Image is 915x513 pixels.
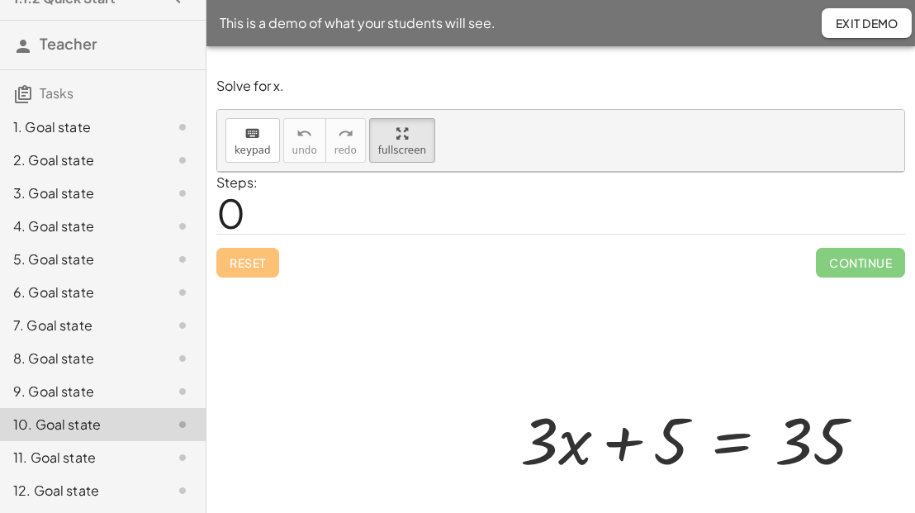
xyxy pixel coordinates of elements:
div: 10. Goal state [13,415,146,435]
div: 4. Goal state [13,216,146,236]
span: fullscreen [378,145,426,156]
i: Task not started. [173,448,192,468]
div: 8. Goal state [13,349,146,368]
span: 0 [216,188,245,238]
i: Task not started. [173,150,192,170]
span: keypad [235,145,271,156]
span: Teacher [40,34,97,53]
button: redoredo [325,118,366,163]
p: Solve for x. [216,77,905,96]
span: This is a demo of what your students will see. [220,13,495,33]
i: keyboard [244,124,260,144]
i: Task not started. [173,382,192,401]
span: Exit Demo [835,16,898,31]
div: 12. Goal state [13,481,146,501]
i: Task not started. [173,283,192,302]
div: 3. Goal state [13,183,146,203]
span: Tasks [40,84,73,102]
div: 5. Goal state [13,249,146,269]
i: Task not started. [173,183,192,203]
button: keyboardkeypad [225,118,280,163]
i: Task not started. [173,481,192,501]
i: undo [296,124,312,144]
i: Task not started. [173,316,192,335]
i: Task not started. [173,249,192,269]
div: 9. Goal state [13,382,146,401]
i: Task not started. [173,216,192,236]
div: 11. Goal state [13,448,146,468]
button: fullscreen [369,118,435,163]
span: undo [292,145,317,156]
div: 1. Goal state [13,117,146,137]
button: Exit Demo [822,8,912,38]
span: redo [334,145,357,156]
i: Task not started. [173,415,192,435]
i: Task not started. [173,117,192,137]
i: Task not started. [173,349,192,368]
div: 2. Goal state [13,150,146,170]
label: Steps: [216,173,258,191]
div: 7. Goal state [13,316,146,335]
i: redo [338,124,353,144]
button: undoundo [283,118,326,163]
div: 6. Goal state [13,283,146,302]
